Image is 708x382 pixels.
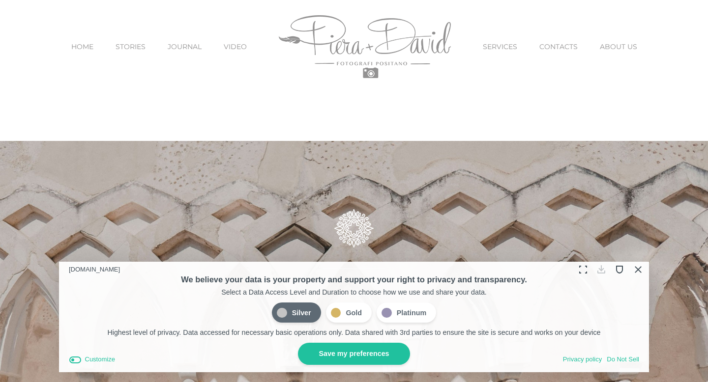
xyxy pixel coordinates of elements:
[607,355,639,365] button: Do Not Sell
[594,262,609,277] button: Download Consent
[71,43,93,50] span: HOME
[224,43,247,50] span: VIDEO
[298,343,410,365] button: Save my preferences
[69,355,115,365] button: Customize
[181,275,527,284] span: We believe your data is your property and support your right to privacy and transparency.
[612,262,627,277] button: Protection Status: On
[630,262,645,277] button: Close Cookie Compliance
[576,262,591,277] button: Expand Toggle
[600,26,637,67] a: ABOUT US
[69,327,639,338] p: Highest level of privacy. Data accessed for necessary basic operations only. Data shared with 3rd...
[279,15,451,78] img: Piera Plus David Photography Positano Logo
[483,26,517,67] a: SERVICES
[539,26,578,67] a: CONTACTS
[326,302,372,323] label: Gold
[600,43,637,50] span: ABOUT US
[483,43,517,50] span: SERVICES
[377,302,436,323] label: Platinum
[116,26,146,67] a: STORIES
[69,287,639,298] div: Select a Data Access Level and Duration to choose how we use and share your data.
[71,26,93,67] a: HOME
[563,355,602,365] button: Privacy policy
[334,209,374,247] img: ghiri_bianco
[168,43,202,50] span: JOURNAL
[116,43,146,50] span: STORIES
[168,26,202,67] a: JOURNAL
[224,26,247,67] a: VIDEO
[272,302,321,323] label: Silver
[69,263,120,276] div: [DOMAIN_NAME]
[539,43,578,50] span: CONTACTS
